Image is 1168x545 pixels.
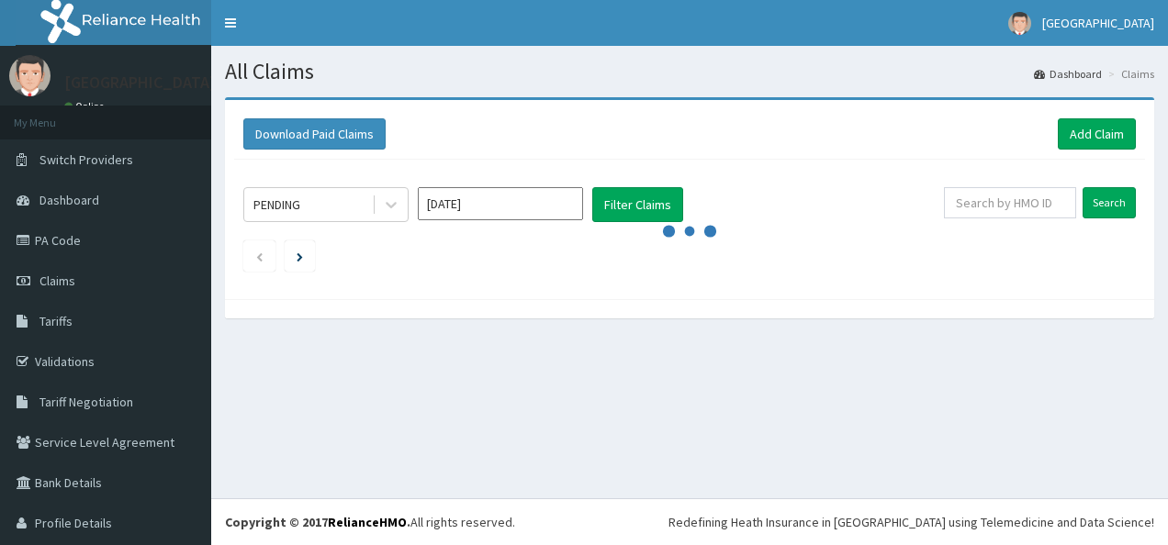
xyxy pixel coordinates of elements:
span: Switch Providers [39,151,133,168]
strong: Copyright © 2017 . [225,514,410,530]
a: Next page [297,248,303,264]
input: Search [1083,187,1136,218]
div: PENDING [253,195,300,214]
img: User Image [1008,12,1031,35]
span: Dashboard [39,192,99,208]
a: Previous page [255,248,264,264]
button: Download Paid Claims [243,118,386,150]
img: User Image [9,55,51,96]
div: Redefining Heath Insurance in [GEOGRAPHIC_DATA] using Telemedicine and Data Science! [668,513,1154,531]
li: Claims [1104,66,1154,82]
a: Dashboard [1034,66,1102,82]
span: Tariffs [39,313,73,329]
a: RelianceHMO [328,514,407,530]
button: Filter Claims [592,187,683,222]
input: Select Month and Year [418,187,583,220]
a: Online [64,100,108,113]
p: [GEOGRAPHIC_DATA] [64,74,216,91]
span: [GEOGRAPHIC_DATA] [1042,15,1154,31]
input: Search by HMO ID [944,187,1076,218]
a: Add Claim [1058,118,1136,150]
span: Tariff Negotiation [39,394,133,410]
footer: All rights reserved. [211,498,1168,545]
span: Claims [39,272,75,289]
h1: All Claims [225,60,1154,83]
svg: audio-loading [662,204,717,259]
